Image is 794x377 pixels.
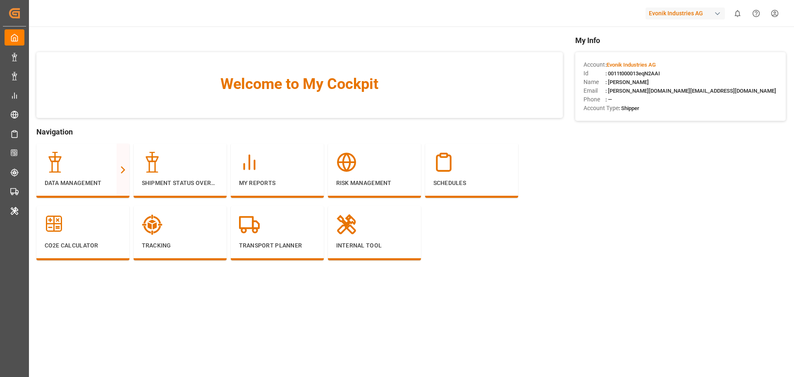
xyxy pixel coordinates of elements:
[36,126,563,137] span: Navigation
[584,95,605,104] span: Phone
[584,86,605,95] span: Email
[584,78,605,86] span: Name
[142,179,218,187] p: Shipment Status Overview
[605,70,660,77] span: : 0011t000013eqN2AAI
[336,179,413,187] p: Risk Management
[575,35,786,46] span: My Info
[728,4,747,23] button: show 0 new notifications
[584,60,605,69] span: Account
[646,7,725,19] div: Evonik Industries AG
[45,241,121,250] p: CO2e Calculator
[605,79,649,85] span: : [PERSON_NAME]
[605,88,776,94] span: : [PERSON_NAME][DOMAIN_NAME][EMAIL_ADDRESS][DOMAIN_NAME]
[142,241,218,250] p: Tracking
[646,5,728,21] button: Evonik Industries AG
[607,62,656,68] span: Evonik Industries AG
[45,179,121,187] p: Data Management
[433,179,510,187] p: Schedules
[584,69,605,78] span: Id
[605,96,612,103] span: : —
[747,4,765,23] button: Help Center
[619,105,639,111] span: : Shipper
[336,241,413,250] p: Internal Tool
[584,104,619,113] span: Account Type
[53,73,546,95] span: Welcome to My Cockpit
[239,179,316,187] p: My Reports
[239,241,316,250] p: Transport Planner
[605,62,656,68] span: :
